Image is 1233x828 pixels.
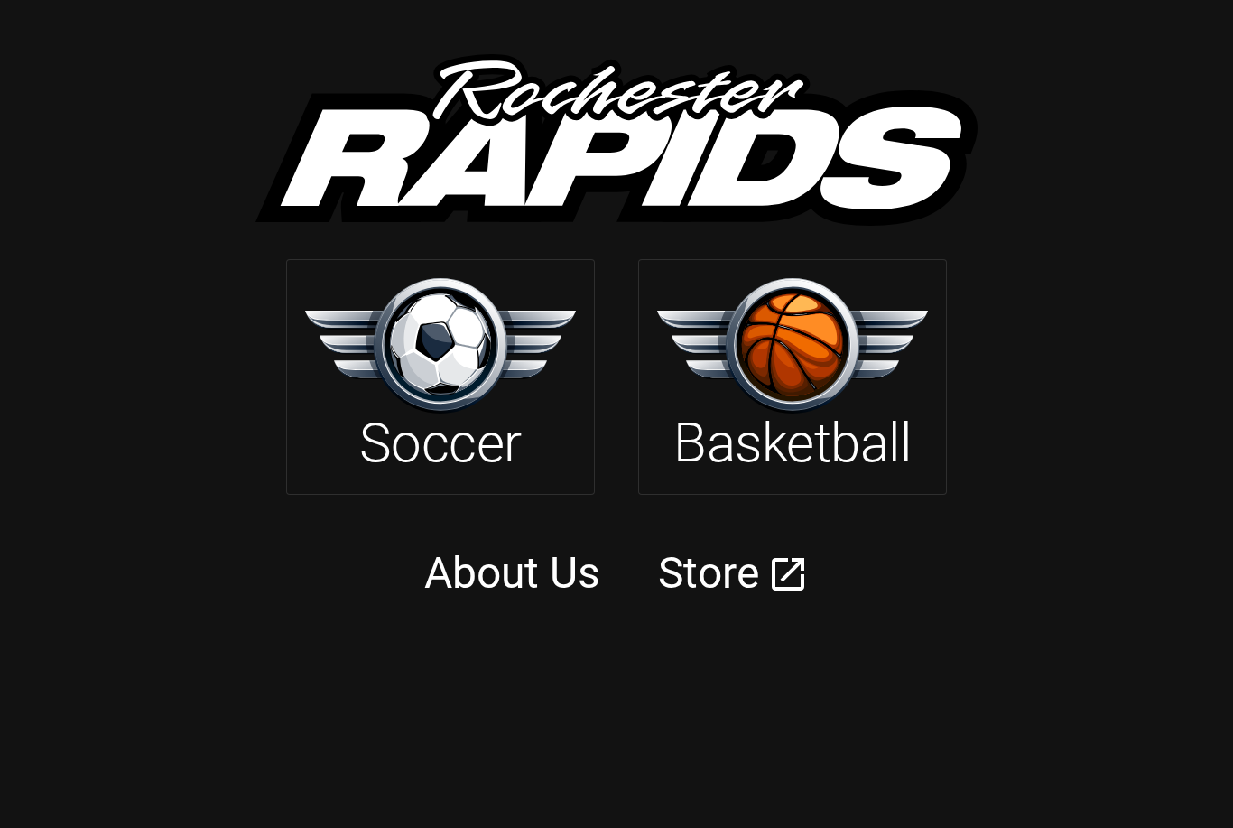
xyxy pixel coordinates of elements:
[673,411,911,476] h2: Basketball
[657,278,928,413] img: basketball.svg
[658,548,759,599] a: Store
[286,259,595,494] a: Soccer
[638,259,947,494] a: Basketball
[359,411,522,476] h2: Soccer
[424,547,600,599] a: About Us
[305,278,576,413] img: soccer.svg
[255,54,978,226] img: rapids.svg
